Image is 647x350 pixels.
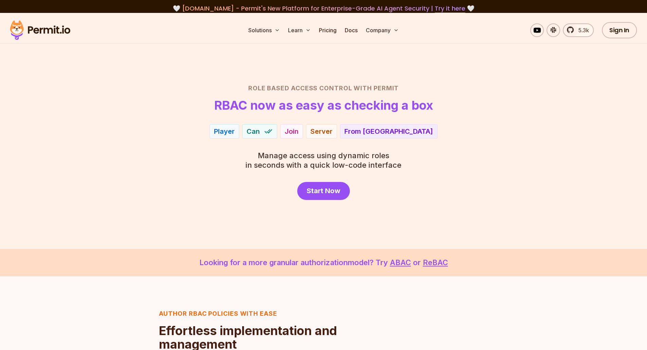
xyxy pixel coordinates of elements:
[563,23,594,37] a: 5.3k
[285,23,313,37] button: Learn
[390,258,411,267] a: ABAC
[285,127,299,136] div: Join
[307,186,340,196] span: Start Now
[297,182,350,200] a: Start Now
[246,151,401,160] span: Manage access using dynamic roles
[247,127,260,136] span: Can
[344,127,433,136] div: From [GEOGRAPHIC_DATA]
[316,23,339,37] a: Pricing
[86,84,561,93] h2: Role Based Access Control
[435,4,465,13] a: Try it here
[7,19,73,42] img: Permit logo
[363,23,401,37] button: Company
[423,258,448,267] a: ReBAC
[16,4,631,13] div: 🤍 🤍
[16,257,631,268] p: Looking for a more granular authorization model? Try or
[246,23,283,37] button: Solutions
[159,309,344,318] h3: Author RBAC POLICIES with EASE
[214,98,433,112] h1: RBAC now as easy as checking a box
[342,23,360,37] a: Docs
[246,151,401,170] p: in seconds with a quick low-code interface
[182,4,465,13] span: [DOMAIN_NAME] - Permit's New Platform for Enterprise-Grade AI Agent Security |
[354,84,399,93] span: with Permit
[574,26,589,34] span: 5.3k
[310,127,333,136] div: Server
[214,127,235,136] div: Player
[602,22,637,38] a: Sign In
